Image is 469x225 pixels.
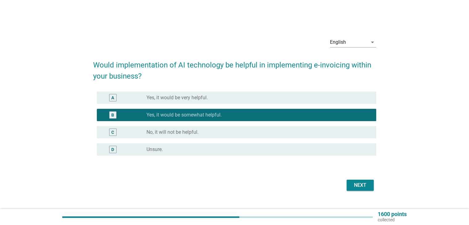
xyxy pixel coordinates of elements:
[111,129,114,136] div: C
[378,211,407,217] p: 1600 points
[352,182,369,189] div: Next
[93,53,376,82] h2: Would implementation of AI technology be helpful in implementing e-invoicing within your business?
[330,39,346,45] div: English
[111,146,114,153] div: D
[111,95,114,101] div: A
[347,180,374,191] button: Next
[111,112,114,118] div: B
[146,146,163,153] label: Unsure.
[378,217,407,223] p: collected
[146,129,199,135] label: No, it will not be helpful.
[146,112,222,118] label: Yes, it would be somewhat helpful.
[369,39,376,46] i: arrow_drop_down
[146,95,208,101] label: Yes, it would be very helpful.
